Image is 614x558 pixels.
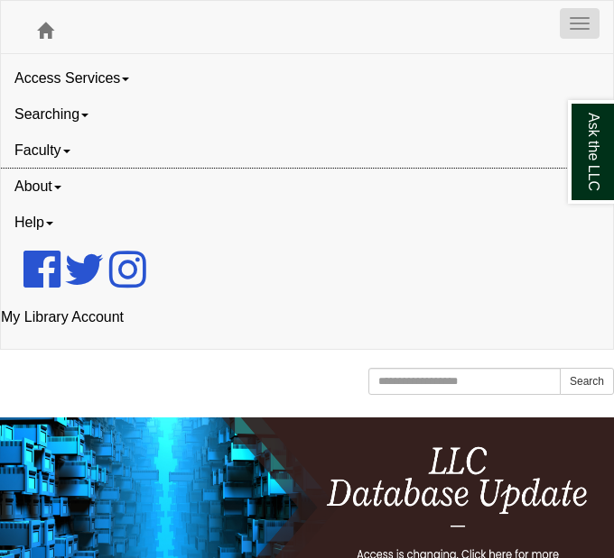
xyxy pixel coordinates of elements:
[1,96,613,133] a: Searching
[1,205,613,241] a: Help
[1,169,613,205] a: About
[1,133,613,169] a: Faculty
[1,60,613,96] a: Access Services
[560,368,614,395] button: Search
